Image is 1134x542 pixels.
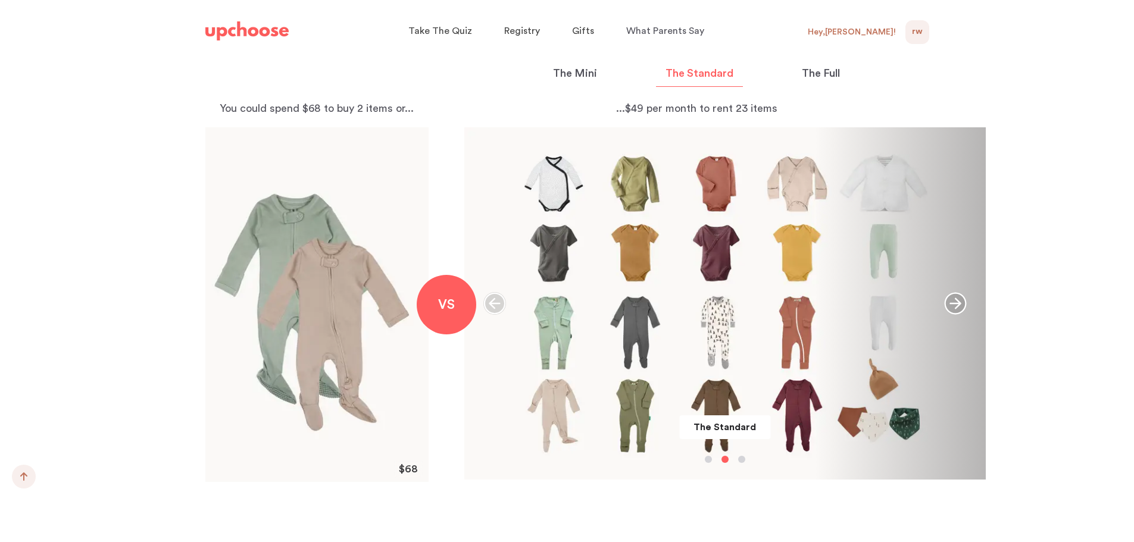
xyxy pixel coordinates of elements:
[438,298,455,311] span: VS
[802,65,840,82] p: The Full
[553,65,597,82] p: The Mini
[808,27,896,37] div: Hey, [PERSON_NAME] !
[626,20,708,43] a: What Parents Say
[666,65,733,82] p: The Standard
[693,420,756,434] p: The Standard
[464,100,929,117] p: ...$49 per month to rent 23 items
[656,65,743,87] button: The Standard
[205,19,289,43] a: UpChoose
[504,26,540,36] span: Registry
[572,20,598,43] a: Gifts
[408,26,472,36] span: Take The Quiz
[792,65,849,87] button: The Full
[626,26,704,36] span: What Parents Say
[205,100,429,117] p: You could spend $68 to buy 2 items or...
[205,21,289,40] img: UpChoose
[408,20,476,43] a: Take The Quiz
[543,65,607,87] button: The Mini
[912,25,923,39] span: RW
[399,463,418,474] p: $68
[572,26,594,36] span: Gifts
[504,20,543,43] a: Registry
